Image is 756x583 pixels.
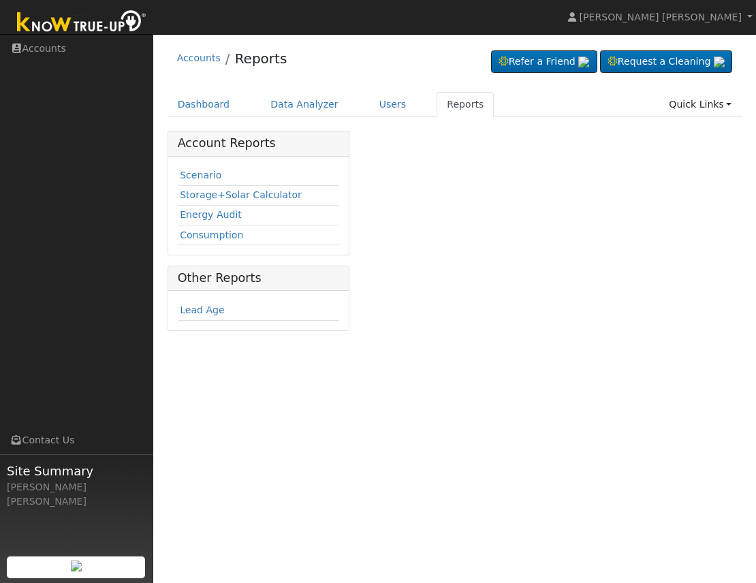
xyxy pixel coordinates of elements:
[235,50,287,67] a: Reports
[714,57,725,67] img: retrieve
[178,271,339,285] h5: Other Reports
[71,561,82,571] img: retrieve
[168,92,240,117] a: Dashboard
[7,480,146,509] div: [PERSON_NAME] [PERSON_NAME]
[437,92,494,117] a: Reports
[7,462,146,480] span: Site Summary
[180,209,242,220] a: Energy Audit
[369,92,417,117] a: Users
[178,136,339,151] h5: Account Reports
[600,50,732,74] a: Request a Cleaning
[260,92,349,117] a: Data Analyzer
[578,57,589,67] img: retrieve
[177,52,221,63] a: Accounts
[180,230,243,240] a: Consumption
[580,12,742,22] span: [PERSON_NAME] [PERSON_NAME]
[10,7,153,38] img: Know True-Up
[180,189,302,200] a: Storage+Solar Calculator
[180,170,221,180] a: Scenario
[180,304,225,315] a: Lead Age
[659,92,742,117] a: Quick Links
[491,50,597,74] a: Refer a Friend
